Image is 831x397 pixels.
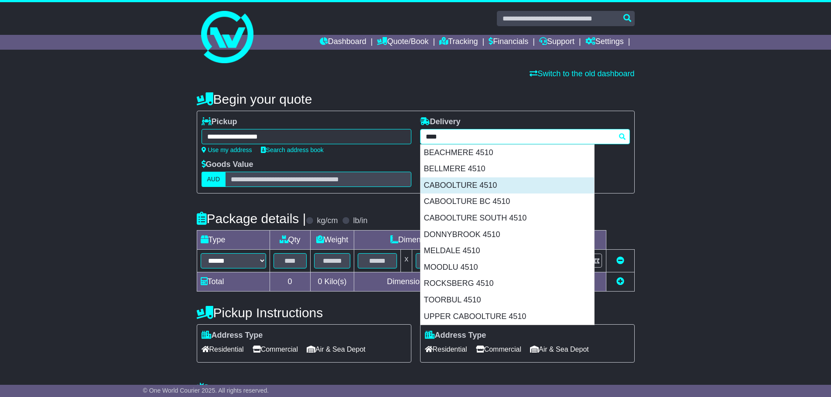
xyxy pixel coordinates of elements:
div: BEACHMERE 4510 [421,145,594,161]
label: AUD [202,172,226,187]
label: lb/in [353,216,367,226]
div: CABOOLTURE 4510 [421,177,594,194]
span: Residential [202,343,244,356]
div: DONNYBROOK 4510 [421,227,594,243]
td: Total [197,272,270,292]
a: Use my address [202,146,252,153]
span: 0 [318,277,322,286]
a: Add new item [616,277,624,286]
a: Remove this item [616,256,624,265]
span: © One World Courier 2025. All rights reserved. [143,387,269,394]
label: Goods Value [202,160,253,170]
td: Qty [270,231,310,250]
a: Tracking [439,35,478,50]
a: Dashboard [320,35,366,50]
label: Address Type [425,331,486,340]
label: kg/cm [317,216,338,226]
div: TOORBUL 4510 [421,292,594,309]
div: BELLMERE 4510 [421,161,594,177]
a: Quote/Book [377,35,428,50]
div: CABOOLTURE SOUTH 4510 [421,210,594,227]
a: Support [539,35,575,50]
div: CABOOLTURE BC 4510 [421,193,594,210]
h4: Pickup Instructions [197,305,411,320]
div: UPPER CABOOLTURE 4510 [421,309,594,325]
a: Search address book [261,146,324,153]
label: Delivery [420,117,461,127]
span: Air & Sea Depot [530,343,589,356]
span: Commercial [253,343,298,356]
td: Type [197,231,270,250]
h4: Begin your quote [197,92,635,106]
h4: Warranty & Insurance [197,382,635,397]
td: Weight [310,231,354,250]
typeahead: Please provide city [420,129,630,144]
td: Dimensions in Centimetre(s) [354,272,516,292]
a: Settings [585,35,624,50]
td: Kilo(s) [310,272,354,292]
div: ROCKSBERG 4510 [421,275,594,292]
td: 0 [270,272,310,292]
span: Commercial [476,343,521,356]
h4: Package details | [197,211,306,226]
span: Air & Sea Depot [307,343,366,356]
label: Address Type [202,331,263,340]
span: Residential [425,343,467,356]
td: Dimensions (L x W x H) [354,231,516,250]
div: MELDALE 4510 [421,243,594,259]
td: x [401,250,412,272]
div: MOODLU 4510 [421,259,594,276]
a: Switch to the old dashboard [530,69,634,78]
label: Pickup [202,117,237,127]
a: Financials [489,35,528,50]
